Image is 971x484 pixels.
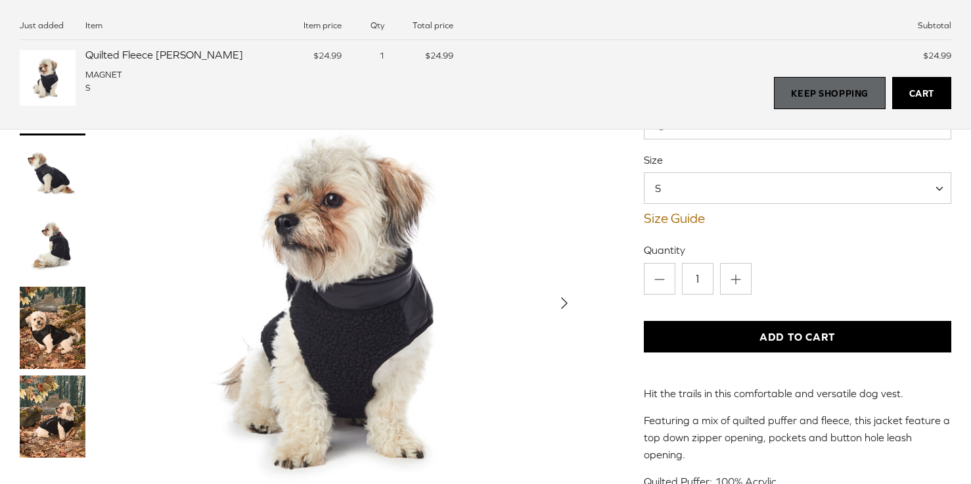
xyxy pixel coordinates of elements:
[550,289,579,318] button: Next
[351,20,384,32] div: Qty
[20,50,76,106] img: Quilted Fleece Melton Vest
[20,20,76,32] div: Just added
[644,243,951,257] label: Quantity
[313,51,342,60] span: $24.99
[20,375,85,458] a: Thumbnail Link
[682,263,713,295] input: Quantity
[453,20,951,32] div: Subtotal
[644,181,687,195] span: S
[425,51,453,60] span: $24.99
[85,47,269,62] div: Quilted Fleece [PERSON_NAME]
[394,20,453,32] div: Total price
[644,210,951,226] a: Size Guide
[644,321,951,352] button: Add to Cart
[20,287,85,369] a: Thumbnail Link
[379,51,384,60] span: 1
[644,172,951,204] span: S
[20,142,85,208] a: Thumbnail Link
[279,20,342,32] div: Item price
[644,412,951,463] p: Featuring a mix of quilted puffer and fleece, this jacket feature a top down zipper opening, pock...
[892,77,951,110] a: Cart
[923,51,951,60] span: $24.99
[644,153,951,167] label: Size
[85,70,122,80] span: MAGNET
[20,214,85,280] a: Thumbnail Link
[644,385,951,402] p: Hit the trails in this comfortable and versatile dog vest.
[85,83,91,93] span: S
[774,77,885,110] a: Keep Shopping
[85,20,269,32] div: Item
